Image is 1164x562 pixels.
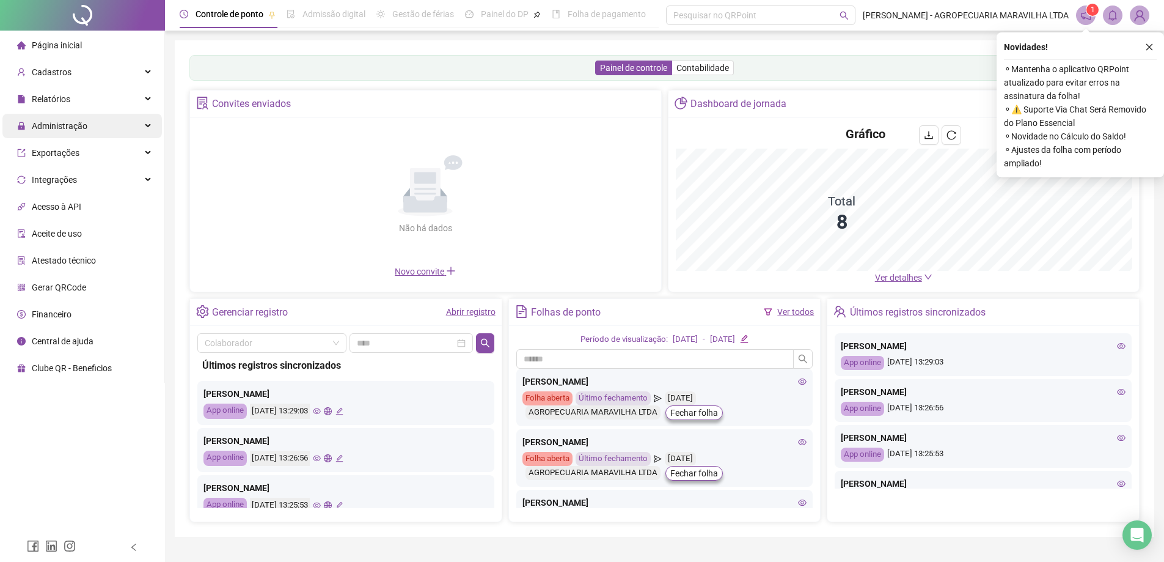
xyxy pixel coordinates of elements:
span: api [17,202,26,211]
div: [PERSON_NAME] [841,431,1126,445]
span: sun [376,10,385,18]
span: home [17,41,26,50]
span: close [1145,43,1154,51]
span: eye [798,438,807,446]
span: export [17,149,26,157]
div: Último fechamento [576,452,651,466]
div: [PERSON_NAME] [522,435,807,449]
span: down [924,273,932,281]
div: Período de visualização: [580,333,668,346]
span: Admissão digital [302,9,365,19]
span: edit [740,335,748,342]
h4: Gráfico [846,125,885,142]
span: lock [17,122,26,130]
div: App online [841,356,884,370]
span: Fechar folha [670,467,718,480]
span: 1 [1091,6,1095,14]
span: book [552,10,560,18]
span: [PERSON_NAME] - AGROPECUARIA MARAVILHA LTDA [863,9,1069,22]
div: App online [841,448,884,462]
span: ⚬ ⚠️ Suporte Via Chat Será Removido do Plano Essencial [1004,103,1157,130]
span: pushpin [533,11,541,18]
button: Fechar folha [665,405,723,420]
div: [DATE] 13:26:56 [841,402,1126,416]
div: Folha aberta [522,452,573,466]
span: edit [335,454,343,462]
span: file-text [515,305,528,318]
img: 87767 [1130,6,1149,24]
div: [DATE] 13:25:53 [841,448,1126,462]
span: search [798,354,808,364]
div: Último fechamento [576,391,651,405]
div: Convites enviados [212,94,291,114]
span: clock-circle [180,10,188,18]
span: filter [764,308,772,316]
span: ⚬ Mantenha o aplicativo QRPoint atualizado para evitar erros na assinatura da folha! [1004,62,1157,103]
span: send [654,452,662,466]
div: App online [203,498,247,513]
div: App online [203,404,247,419]
span: search [840,11,849,20]
span: facebook [27,540,39,552]
span: Folha de pagamento [568,9,646,19]
span: eye [313,407,321,415]
span: send [654,391,662,405]
div: - [703,333,705,346]
span: linkedin [45,540,57,552]
span: Aceite de uso [32,229,82,238]
span: eye [1117,434,1126,442]
div: [DATE] 13:29:03 [841,356,1126,370]
div: Folhas de ponto [531,302,601,323]
div: [PERSON_NAME] [203,481,488,495]
span: dollar [17,310,26,319]
span: Integrações [32,175,77,185]
div: [DATE] [673,333,698,346]
div: [PERSON_NAME] [203,387,488,401]
div: Não há dados [369,221,481,235]
a: Abrir registro [446,307,496,317]
span: solution [196,97,209,109]
span: dashboard [465,10,474,18]
span: info-circle [17,337,26,346]
span: ⚬ Ajustes da folha com período ampliado! [1004,143,1157,170]
span: Fechar folha [670,406,718,420]
div: [DATE] 13:29:03 [250,404,310,419]
span: audit [17,229,26,238]
span: Cadastros [32,67,71,77]
div: App online [203,451,247,466]
span: Atestado técnico [32,256,96,265]
span: global [324,454,332,462]
span: ⚬ Novidade no Cálculo do Saldo! [1004,130,1157,143]
span: file-done [287,10,295,18]
div: AGROPECUARIA MARAVILHA LTDA [525,466,661,480]
span: left [130,543,138,552]
a: Ver todos [777,307,814,317]
div: Últimos registros sincronizados [202,358,489,373]
span: eye [1117,388,1126,396]
span: file [17,95,26,103]
span: Central de ajuda [32,336,93,346]
span: reload [946,130,956,140]
span: gift [17,364,26,372]
span: Administração [32,121,87,131]
span: user-add [17,68,26,76]
span: eye [313,454,321,462]
div: [PERSON_NAME] [841,339,1126,353]
span: Página inicial [32,40,82,50]
span: Ver detalhes [875,273,922,283]
div: App online [841,402,884,416]
span: pushpin [268,11,276,18]
span: Exportações [32,148,79,158]
span: global [324,501,332,509]
span: search [480,338,490,348]
span: Controle de ponto [196,9,263,19]
span: qrcode [17,283,26,292]
span: download [924,130,934,140]
span: eye [313,501,321,509]
span: Acesso à API [32,202,81,212]
span: instagram [64,540,76,552]
span: eye [798,377,807,386]
button: Fechar folha [665,466,723,481]
span: Novo convite [395,267,456,276]
span: edit [335,501,343,509]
